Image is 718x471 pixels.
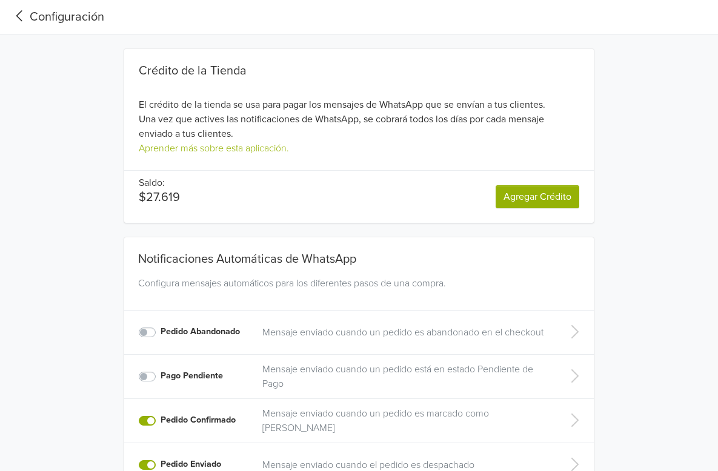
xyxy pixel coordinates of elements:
a: Mensaje enviado cuando un pedido es marcado como [PERSON_NAME] [262,406,548,435]
label: Pedido Enviado [161,458,221,471]
div: Notificaciones Automáticas de WhatsApp [133,237,585,271]
a: Aprender más sobre esta aplicación. [139,142,289,154]
a: Mensaje enviado cuando un pedido es abandonado en el checkout [262,325,548,340]
label: Pago Pendiente [161,369,223,383]
a: Agregar Crédito [496,185,579,208]
label: Pedido Abandonado [161,325,240,338]
div: Crédito de la Tienda [139,64,579,78]
label: Pedido Confirmado [161,413,236,427]
div: Configura mensajes automáticos para los diferentes pasos de una compra. [133,276,585,305]
p: Saldo: [139,176,180,190]
a: Configuración [10,8,104,26]
div: El crédito de la tienda se usa para pagar los mensajes de WhatsApp que se envían a tus clientes. ... [124,64,594,156]
p: $27.619 [139,190,180,205]
a: Mensaje enviado cuando un pedido está en estado Pendiente de Pago [262,362,548,391]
